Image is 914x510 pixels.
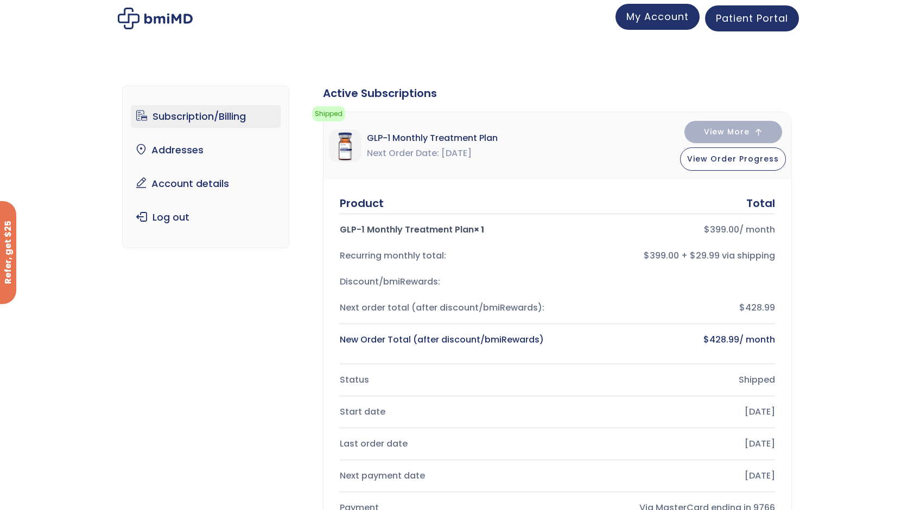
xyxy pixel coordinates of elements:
[340,196,384,211] div: Product
[703,333,709,346] span: $
[566,248,775,263] div: $399.00 + $29.99 via shipping
[340,222,549,237] div: GLP-1 Monthly Treatment Plan
[340,248,549,263] div: Recurring monthly total:
[680,147,786,171] button: View Order Progress
[131,105,281,128] a: Subscription/Billing
[367,131,498,146] span: GLP-1 Monthly Treatment Plan
[746,196,775,211] div: Total
[566,436,775,451] div: [DATE]
[716,11,788,25] span: Patient Portal
[566,300,775,315] div: $428.99
[340,436,549,451] div: Last order date
[615,4,700,30] a: My Account
[704,128,750,135] span: View More
[687,153,779,164] span: View Order Progress
[312,106,345,121] span: Shipped
[566,468,775,483] div: [DATE]
[704,223,710,236] span: $
[684,121,782,143] button: View More
[704,223,739,236] bdi: 399.00
[340,332,549,347] div: New Order Total (after discount/bmiRewards)
[131,206,281,229] a: Log out
[705,5,799,31] a: Patient Portal
[340,300,549,315] div: Next order total (after discount/bmiRewards):
[340,468,549,483] div: Next payment date
[340,274,549,289] div: Discount/bmiRewards:
[465,114,483,125] a: here
[566,404,775,419] div: [DATE]
[118,8,193,29] img: My account
[566,222,775,237] div: / month
[367,146,439,161] span: Next Order Date
[566,332,775,347] div: / month
[441,146,472,161] span: [DATE]
[703,333,739,346] bdi: 428.99
[474,223,484,236] strong: × 1
[340,404,549,419] div: Start date
[131,172,281,195] a: Account details
[323,86,792,101] div: Active Subscriptions
[122,86,290,248] nav: Account pages
[626,10,689,23] span: My Account
[131,139,281,162] a: Addresses
[566,372,775,388] div: Shipped
[340,372,549,388] div: Status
